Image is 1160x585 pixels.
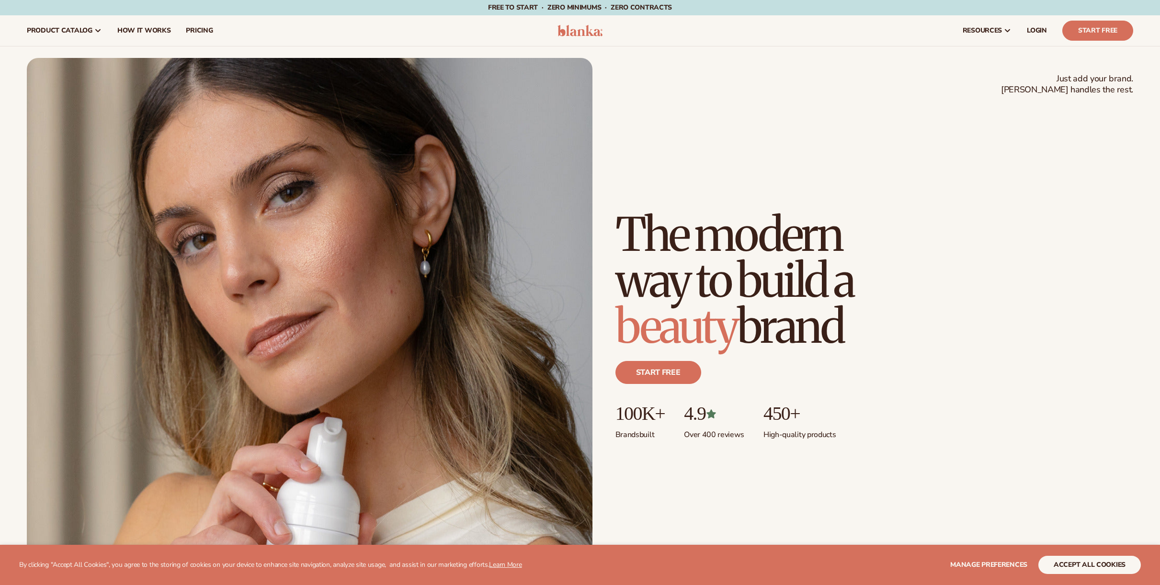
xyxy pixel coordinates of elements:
p: 450+ [763,403,836,424]
p: 100K+ [615,403,665,424]
button: Manage preferences [950,556,1027,574]
a: pricing [178,15,220,46]
p: 4.9 [684,403,744,424]
span: product catalog [27,27,92,34]
span: Just add your brand. [PERSON_NAME] handles the rest. [1001,73,1133,96]
span: Manage preferences [950,560,1027,569]
span: LOGIN [1027,27,1047,34]
span: beauty [615,298,737,355]
a: Start Free [1062,21,1133,41]
a: Learn More [489,560,522,569]
span: pricing [186,27,213,34]
p: High-quality products [763,424,836,440]
img: logo [557,25,603,36]
h1: The modern way to build a brand [615,212,922,349]
a: LOGIN [1019,15,1055,46]
a: resources [955,15,1019,46]
button: accept all cookies [1038,556,1141,574]
p: Over 400 reviews [684,424,744,440]
p: By clicking "Accept All Cookies", you agree to the storing of cookies on your device to enhance s... [19,561,522,569]
a: product catalog [19,15,110,46]
p: Brands built [615,424,665,440]
span: Free to start · ZERO minimums · ZERO contracts [488,3,672,12]
span: How It Works [117,27,171,34]
a: Start free [615,361,701,384]
span: resources [963,27,1002,34]
a: How It Works [110,15,179,46]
